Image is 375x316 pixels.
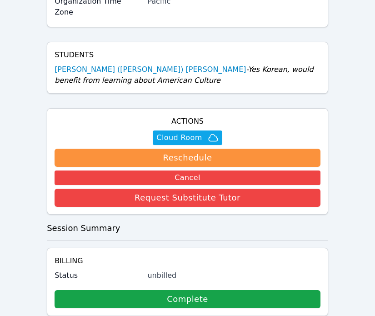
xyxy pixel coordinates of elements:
[47,222,328,235] h3: Session Summary
[55,290,320,308] a: Complete
[55,270,142,281] label: Status
[156,132,202,143] span: Cloud Room
[55,50,320,60] h4: Students
[147,270,320,281] div: unbilled
[55,171,320,185] button: Cancel
[55,256,320,266] h4: Billing
[55,189,320,207] button: Request Substitute Tutor
[55,64,246,75] a: [PERSON_NAME] ([PERSON_NAME]) [PERSON_NAME]
[55,65,313,85] span: - Yes Korean, would benefit from learning about American Culture
[55,116,320,127] h4: Actions
[55,149,320,167] button: Reschedule
[153,130,222,145] button: Cloud Room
